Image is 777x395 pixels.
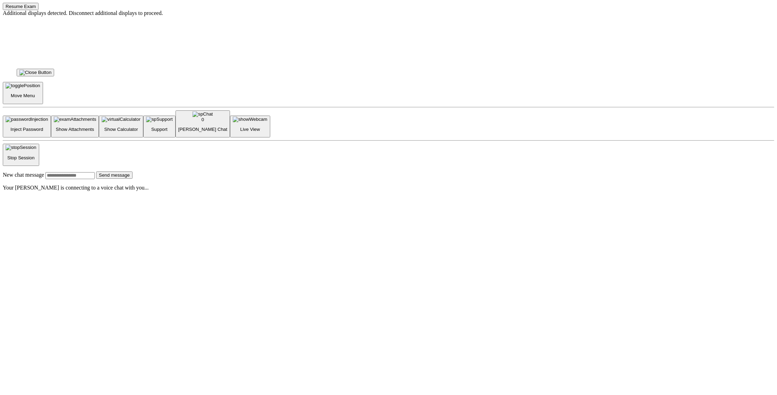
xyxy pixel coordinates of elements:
button: Inject Password [3,116,51,138]
button: Move Menu [3,82,43,104]
img: togglePosition [6,83,40,89]
img: Close Button [19,70,51,75]
button: Live View [230,116,270,138]
button: Resume Exam [3,3,39,10]
img: spSupport [146,117,173,122]
p: Stop Session [6,155,36,160]
img: showWebcam [233,117,267,122]
p: Show Calculator [102,127,140,132]
button: Send message [96,171,133,179]
label: New chat message [3,172,44,178]
img: spChat [193,111,213,117]
img: passwordInjection [6,117,48,122]
button: Show Attachments [51,116,99,138]
span: Additional displays detected. Disconnect additional displays to proceed. [3,10,163,16]
img: examAttachments [54,117,96,122]
p: Show Attachments [54,127,96,132]
img: stopSession [6,145,36,150]
button: spChat0[PERSON_NAME] Chat [176,110,230,138]
p: Inject Password [6,127,48,132]
p: Your [PERSON_NAME] is connecting to a voice chat with you... [3,185,774,191]
button: Stop Session [3,144,39,166]
button: Show Calculator [99,116,143,138]
button: Support [143,116,176,138]
span: Send message [99,173,130,178]
p: Move Menu [6,93,40,98]
p: Live View [233,127,267,132]
img: virtualCalculator [102,117,140,122]
p: [PERSON_NAME] Chat [178,127,227,132]
p: Support [146,127,173,132]
div: 0 [178,117,227,122]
